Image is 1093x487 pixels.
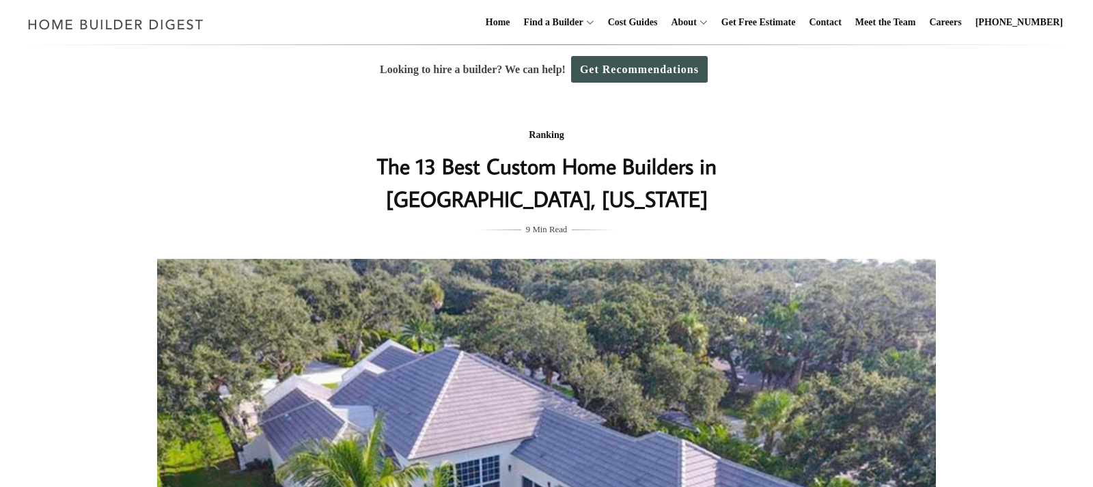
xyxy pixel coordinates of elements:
[571,56,708,83] a: Get Recommendations
[603,1,663,44] a: Cost Guides
[665,1,696,44] a: About
[480,1,516,44] a: Home
[22,11,210,38] img: Home Builder Digest
[850,1,922,44] a: Meet the Team
[803,1,846,44] a: Contact
[518,1,583,44] a: Find a Builder
[716,1,801,44] a: Get Free Estimate
[924,1,967,44] a: Careers
[529,130,564,140] a: Ranking
[274,150,819,215] h1: The 13 Best Custom Home Builders in [GEOGRAPHIC_DATA], [US_STATE]
[526,222,567,237] span: 9 Min Read
[970,1,1068,44] a: [PHONE_NUMBER]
